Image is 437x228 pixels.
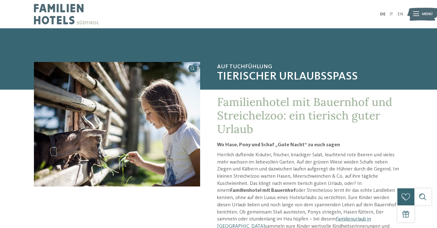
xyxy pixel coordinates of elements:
[217,70,403,84] span: Tierischer Urlaubsspaß
[397,12,403,16] a: EN
[390,12,393,16] a: IT
[217,95,392,136] span: Familienhotel mit Bauernhof und Streichelzoo: ein tierisch guter Urlaub
[217,64,403,70] span: Auf Tuchfühlung
[230,188,296,193] strong: Familienhotel mit Bauernhof
[380,12,385,16] a: DE
[422,11,433,17] span: Menü
[34,62,200,186] img: Familienhotel mit Bauernhof: ein Traum wird wahr
[217,142,340,147] strong: Wo Hase, Pony und Schaf „Gute Nacht“ zu euch sagen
